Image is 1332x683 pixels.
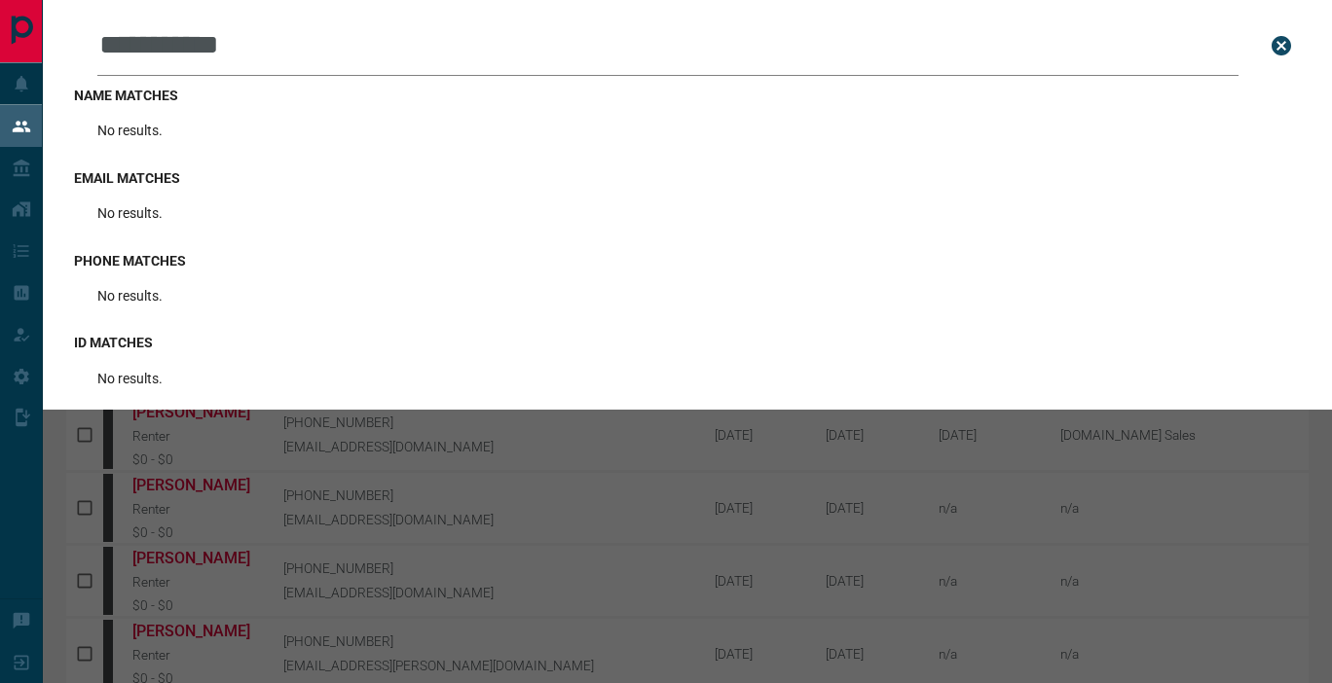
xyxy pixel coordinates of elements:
[97,288,163,304] p: No results.
[74,253,1301,269] h3: phone matches
[74,335,1301,350] h3: id matches
[1262,26,1301,65] button: close search bar
[74,170,1301,186] h3: email matches
[74,88,1301,103] h3: name matches
[97,205,163,221] p: No results.
[97,371,163,386] p: No results.
[97,123,163,138] p: No results.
